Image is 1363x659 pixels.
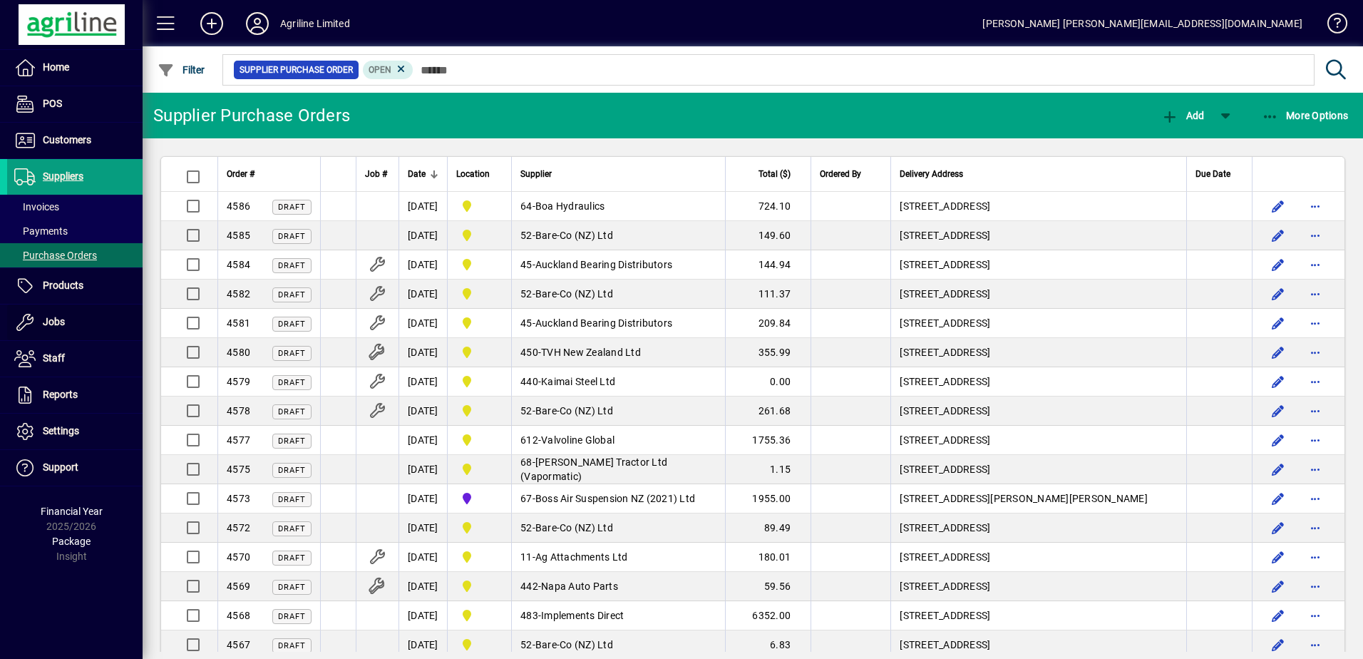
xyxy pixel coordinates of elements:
span: Boa Hydraulics [535,200,605,212]
span: Delivery Address [900,166,963,182]
div: [PERSON_NAME] [PERSON_NAME][EMAIL_ADDRESS][DOMAIN_NAME] [982,12,1302,35]
span: Invoices [14,201,59,213]
a: Staff [7,341,143,377]
span: 483 [520,610,538,621]
span: Draft [278,524,306,533]
span: Dargaville [456,227,503,244]
mat-chip: Completion Status: Open [363,61,413,79]
span: Dargaville [456,344,503,361]
a: Knowledge Base [1317,3,1345,49]
button: More options [1304,633,1327,656]
td: [STREET_ADDRESS] [890,601,1186,630]
span: Dargaville [456,315,503,332]
span: Support [43,461,78,473]
div: Date [408,166,438,182]
td: - [511,572,725,601]
button: More options [1304,429,1327,451]
button: Profile [235,11,280,36]
div: Order # [227,166,312,182]
span: Draft [278,261,306,270]
div: Total ($) [734,166,803,182]
span: 4573 [227,493,250,504]
span: 442 [520,581,538,592]
span: 4586 [227,200,250,212]
span: 4579 [227,376,250,387]
span: TVH New Zealand Ltd [541,347,641,358]
button: More options [1304,399,1327,422]
span: Draft [278,290,306,300]
a: Reports [7,377,143,413]
span: Dargaville [456,519,503,536]
td: - [511,484,725,514]
span: 4567 [227,639,250,650]
span: Products [43,280,83,291]
button: Edit [1267,458,1290,481]
button: Edit [1267,370,1290,393]
td: - [511,250,725,280]
span: Dargaville [456,198,503,215]
button: More options [1304,253,1327,276]
span: Auckland Bearing Distributors [535,259,672,270]
button: More options [1304,487,1327,510]
td: [STREET_ADDRESS] [890,572,1186,601]
div: Supplier Purchase Orders [153,104,350,127]
span: 52 [520,405,533,417]
span: Dargaville [456,607,503,624]
td: [DATE] [398,221,447,250]
span: Settings [43,425,79,436]
button: Edit [1267,546,1290,568]
span: Gore [456,490,503,507]
span: Dargaville [456,431,503,449]
button: More options [1304,195,1327,218]
td: [DATE] [398,397,447,426]
td: [DATE] [398,426,447,455]
button: More options [1304,546,1327,568]
span: 52 [520,639,533,650]
button: More options [1304,516,1327,539]
div: Agriline Limited [280,12,350,35]
span: Job # [365,166,387,182]
td: [DATE] [398,543,447,572]
td: [STREET_ADDRESS] [890,280,1186,309]
span: Draft [278,466,306,475]
span: 4581 [227,317,250,329]
button: Edit [1267,429,1290,451]
a: Jobs [7,305,143,340]
span: 68 [520,456,533,468]
a: Purchase Orders [7,243,143,267]
span: Dargaville [456,402,503,419]
a: Customers [7,123,143,158]
button: More options [1304,458,1327,481]
span: Bare-Co (NZ) Ltd [535,405,613,417]
span: 52 [520,288,533,300]
span: Dargaville [456,256,503,273]
span: Draft [278,232,306,241]
button: Edit [1267,224,1290,247]
span: 440 [520,376,538,387]
span: 52 [520,522,533,533]
td: 1955.00 [725,484,811,514]
button: More Options [1258,103,1352,128]
span: Financial Year [41,506,103,517]
div: Due Date [1195,166,1243,182]
span: Dargaville [456,636,503,653]
span: More Options [1262,110,1349,121]
span: 11 [520,551,533,563]
td: 0.00 [725,367,811,397]
td: [DATE] [398,250,447,280]
span: 4584 [227,259,250,270]
span: Home [43,61,69,73]
span: 450 [520,347,538,358]
span: Bare-Co (NZ) Ltd [535,230,613,241]
span: Purchase Orders [14,250,97,261]
button: Edit [1267,312,1290,334]
button: Edit [1267,282,1290,305]
button: More options [1304,282,1327,305]
span: Draft [278,583,306,592]
span: Suppliers [43,170,83,182]
a: Support [7,450,143,486]
td: 180.01 [725,543,811,572]
td: 355.99 [725,338,811,367]
a: Home [7,50,143,86]
td: [STREET_ADDRESS] [890,250,1186,280]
